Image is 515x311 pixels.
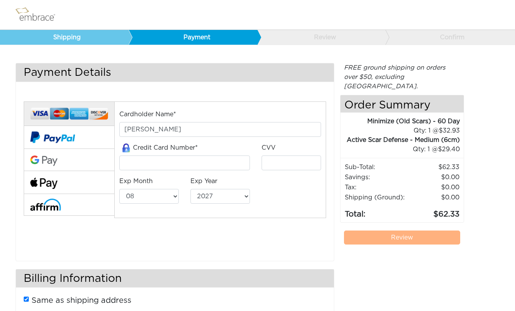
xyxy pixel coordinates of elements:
[30,155,58,166] img: Google-Pay-Logo.svg
[344,182,408,192] td: Tax:
[350,126,460,135] div: 1 @
[408,162,460,172] td: 62.33
[340,135,460,145] div: Active Scar Defense - Medium (6cm)
[350,145,460,154] div: 1 @
[257,30,386,45] a: Review
[408,192,460,203] td: $0.00
[16,63,334,82] h3: Payment Details
[439,128,460,134] span: 32.93
[16,269,334,288] h3: Billing Information
[408,172,460,182] td: 0.00
[128,30,257,45] a: Payment
[190,176,217,186] label: Exp Year
[340,117,460,126] div: Minimize (Old Scars) - 60 Day
[408,182,460,192] td: 0.00
[30,126,75,149] img: paypal-v2.png
[30,199,61,211] img: affirm-logo.svg
[119,176,153,186] label: Exp Month
[438,146,460,152] span: 29.40
[119,143,198,153] label: Credit Card Number*
[385,30,514,45] a: Confirm
[119,143,133,152] img: amazon-lock.png
[408,203,460,220] td: 62.33
[344,231,460,245] a: Review
[30,106,108,122] img: credit-cards.png
[344,172,408,182] td: Savings :
[31,295,131,306] label: Same as shipping address
[30,178,58,189] img: fullApplePay.png
[344,203,408,220] td: Total:
[344,162,408,172] td: Sub-Total:
[14,5,64,24] img: logo.png
[340,63,464,91] div: FREE ground shipping on orders over $50, excluding [GEOGRAPHIC_DATA].
[119,110,176,119] label: Cardholder Name*
[340,95,464,113] h4: Order Summary
[262,143,276,152] label: CVV
[344,192,408,203] td: Shipping (Ground):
